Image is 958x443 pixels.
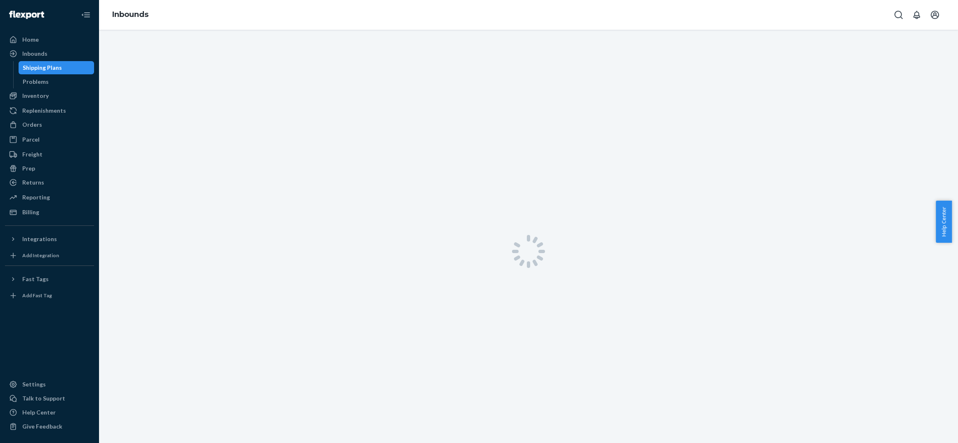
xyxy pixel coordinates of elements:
button: Give Feedback [5,420,94,433]
a: Inventory [5,89,94,102]
div: Settings [22,380,46,389]
button: Integrations [5,232,94,246]
a: Prep [5,162,94,175]
div: Inventory [22,92,49,100]
img: Flexport logo [9,11,44,19]
a: Freight [5,148,94,161]
a: Replenishments [5,104,94,117]
div: Talk to Support [22,394,65,403]
a: Reporting [5,191,94,204]
a: Parcel [5,133,94,146]
div: Give Feedback [22,422,62,431]
div: Reporting [22,193,50,201]
a: Shipping Plans [19,61,94,74]
div: Parcel [22,135,40,144]
div: Inbounds [22,50,47,58]
a: Problems [19,75,94,88]
div: Help Center [22,408,56,417]
button: Help Center [936,201,952,243]
div: Replenishments [22,107,66,115]
div: Problems [23,78,49,86]
a: Home [5,33,94,46]
div: Add Fast Tag [22,292,52,299]
div: Integrations [22,235,57,243]
a: Orders [5,118,94,131]
a: Billing [5,206,94,219]
button: Open Search Box [890,7,907,23]
div: Add Integration [22,252,59,259]
div: Returns [22,178,44,187]
div: Orders [22,121,42,129]
a: Settings [5,378,94,391]
div: Fast Tags [22,275,49,283]
a: Inbounds [112,10,149,19]
a: Inbounds [5,47,94,60]
button: Open notifications [908,7,925,23]
div: Shipping Plans [23,64,62,72]
a: Returns [5,176,94,189]
a: Add Integration [5,249,94,262]
a: Talk to Support [5,392,94,405]
ol: breadcrumbs [106,3,155,27]
div: Home [22,36,39,44]
div: Billing [22,208,39,216]
a: Help Center [5,406,94,419]
button: Close Navigation [78,7,94,23]
div: Prep [22,164,35,173]
a: Add Fast Tag [5,289,94,302]
button: Fast Tags [5,272,94,286]
div: Freight [22,150,42,159]
button: Open account menu [927,7,943,23]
